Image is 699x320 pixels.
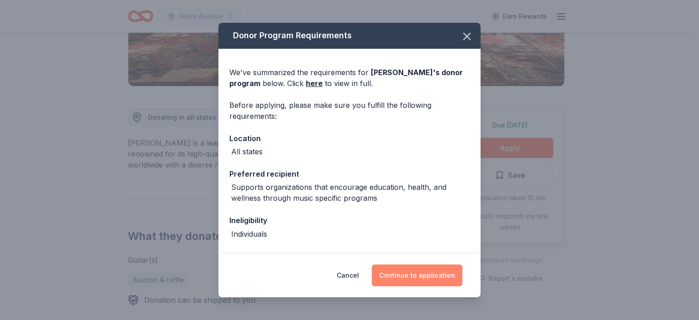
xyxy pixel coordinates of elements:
div: Individuals [231,229,267,239]
button: Continue to application [372,264,462,286]
div: Location [229,132,470,144]
div: Donor Program Requirements [218,23,481,49]
a: here [306,78,323,89]
div: Legal [229,250,470,262]
div: Ineligibility [229,214,470,226]
div: All states [231,146,263,157]
div: We've summarized the requirements for below. Click to view in full. [229,67,470,89]
div: Before applying, please make sure you fulfill the following requirements: [229,100,470,122]
div: Supports organizations that encourage education, health, and wellness through music specific prog... [231,182,470,203]
button: Cancel [337,264,359,286]
div: Preferred recipient [229,168,470,180]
